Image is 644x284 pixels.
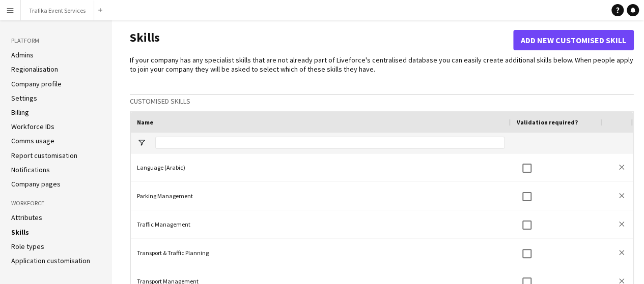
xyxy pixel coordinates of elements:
a: Admins [11,50,34,59]
span: Name [137,118,153,126]
a: Attributes [11,213,42,222]
a: Role types [11,242,44,251]
a: Comms usage [11,136,54,145]
a: Report customisation [11,151,77,160]
h1: Skills [130,30,513,50]
a: Billing [11,108,29,117]
a: Application customisation [11,256,90,265]
a: Company pages [11,179,61,188]
div: Language (Arabic) [131,153,511,181]
a: Settings [11,93,37,103]
button: Add new customised skill [513,30,634,50]
a: Regionalisation [11,65,58,74]
h3: Customised skills [130,97,634,106]
a: Notifications [11,165,50,174]
div: Traffic Management [131,210,511,238]
a: Workforce IDs [11,122,54,131]
a: Company profile [11,79,62,88]
input: Name Filter Input [155,137,505,149]
span: Validation required? [517,118,578,126]
button: Open Filter Menu [137,138,146,147]
div: Transport & Traffic Planning [131,239,511,267]
button: Trafika Event Services [21,1,94,20]
h3: Workforce [11,199,101,208]
div: Parking Management [131,182,511,210]
p: If your company has any specialist skills that are not already part of Liveforce's centralised da... [130,55,634,74]
h3: Platform [11,36,101,45]
a: Skills [11,228,29,237]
